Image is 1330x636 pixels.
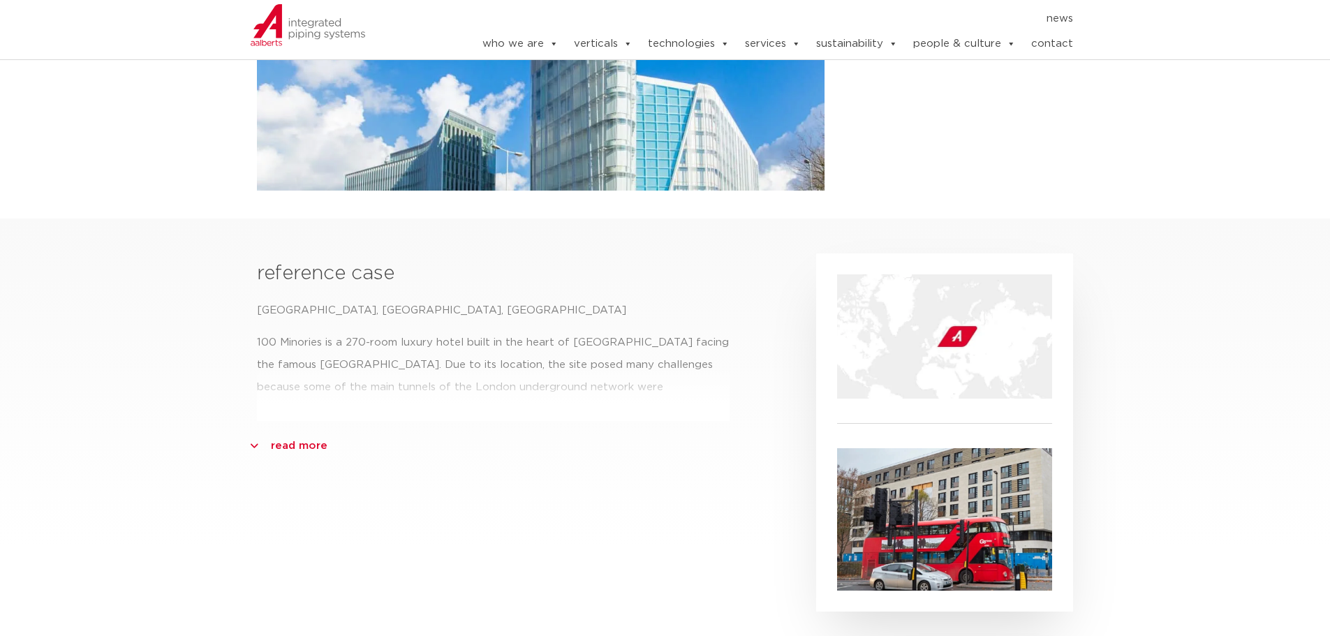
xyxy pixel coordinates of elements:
a: technologies [648,30,730,58]
a: services [745,30,801,58]
a: read more [271,435,327,457]
a: news [1047,8,1073,30]
nav: Menu [440,8,1074,30]
p: [GEOGRAPHIC_DATA], [GEOGRAPHIC_DATA], [GEOGRAPHIC_DATA] [257,299,730,322]
a: sustainability [816,30,898,58]
a: who we are [482,30,559,58]
p: 100 Minories is a 270-room luxury hotel built in the heart of [GEOGRAPHIC_DATA] facing the famous... [257,332,730,488]
a: people & culture [913,30,1016,58]
a: contact [1031,30,1073,58]
h3: reference case [257,259,730,288]
a: verticals [574,30,633,58]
